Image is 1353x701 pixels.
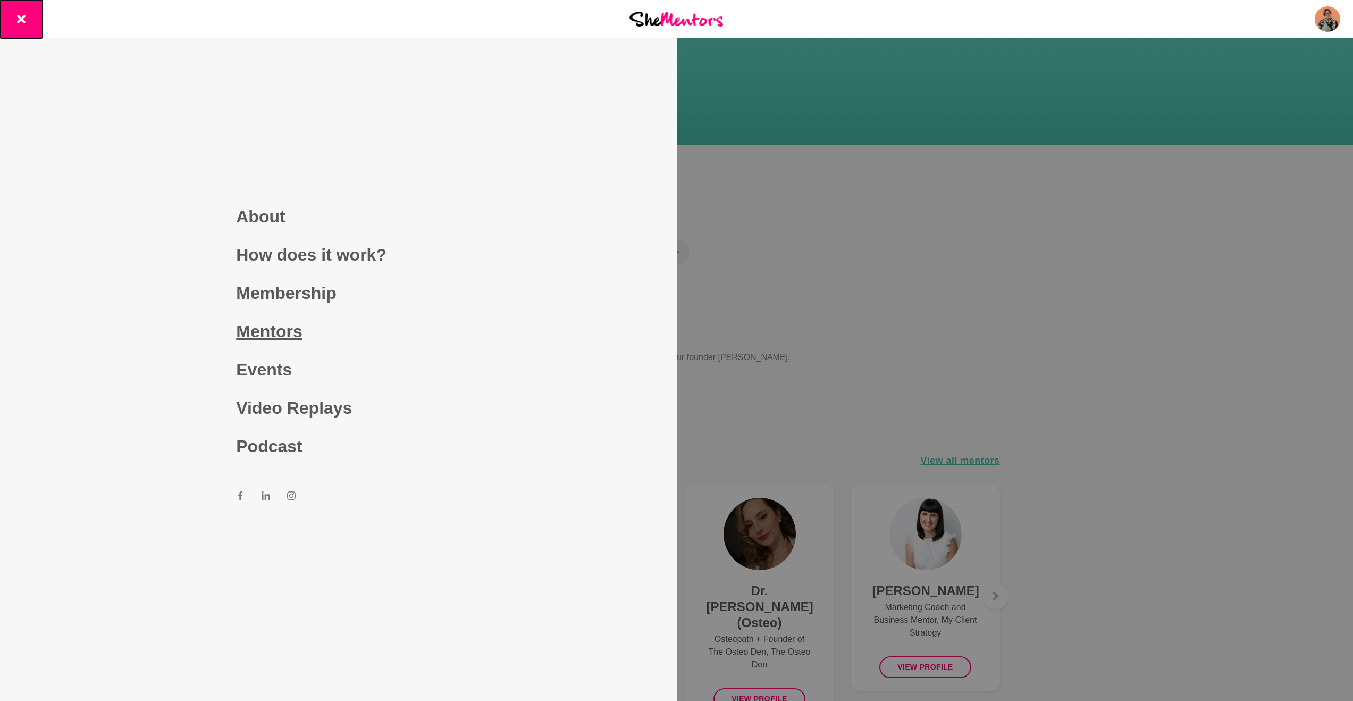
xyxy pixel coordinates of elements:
a: Events [236,350,440,389]
img: Yulia [1315,6,1340,32]
img: She Mentors Logo [629,12,723,26]
a: Video Replays [236,389,440,427]
a: Podcast [236,427,440,465]
a: How does it work? [236,236,440,274]
a: LinkedIn [262,491,270,504]
a: Facebook [236,491,245,504]
a: Mentors [236,312,440,350]
a: Membership [236,274,440,312]
a: Instagram [287,491,296,504]
a: About [236,197,440,236]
